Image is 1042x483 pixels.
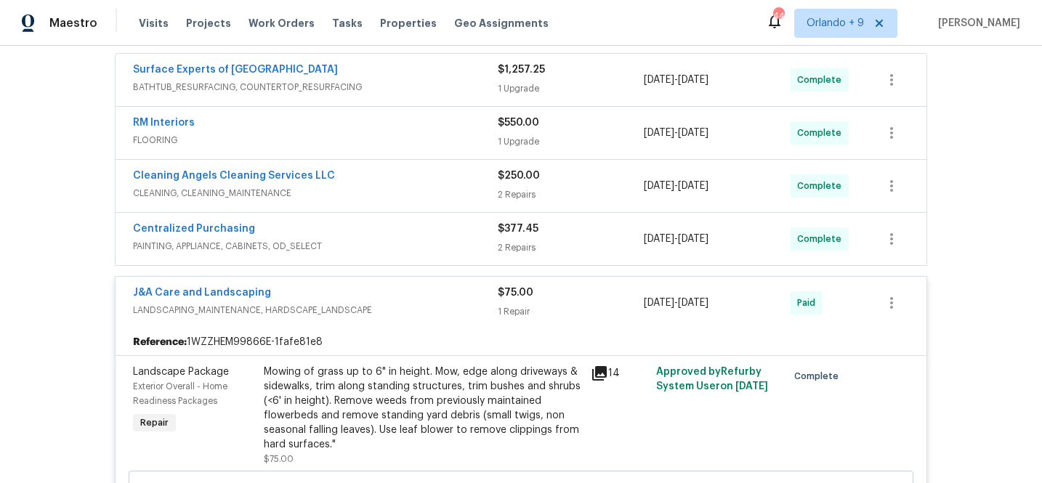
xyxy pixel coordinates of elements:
a: Centralized Purchasing [133,224,255,234]
div: 1 Upgrade [498,81,644,96]
div: 1 Repair [498,304,644,319]
span: - [644,296,708,310]
a: Surface Experts of [GEOGRAPHIC_DATA] [133,65,338,75]
span: Approved by Refurby System User on [656,367,768,391]
span: [DATE] [644,75,674,85]
span: Complete [797,179,847,193]
span: Complete [797,232,847,246]
b: Reference: [133,335,187,349]
span: LANDSCAPING_MAINTENANCE, HARDSCAPE_LANDSCAPE [133,303,498,317]
span: Repair [134,415,174,430]
span: PAINTING, APPLIANCE, CABINETS, OD_SELECT [133,239,498,253]
span: [DATE] [678,181,708,191]
div: 14 [591,365,647,382]
div: 2 Repairs [498,240,644,255]
span: Complete [794,369,844,383]
span: $250.00 [498,171,540,181]
span: Properties [380,16,437,31]
span: $377.45 [498,224,538,234]
span: Exterior Overall - Home Readiness Packages [133,382,227,405]
span: Landscape Package [133,367,229,377]
a: Cleaning Angels Cleaning Services LLC [133,171,335,181]
span: Paid [797,296,821,310]
span: [DATE] [678,75,708,85]
div: Mowing of grass up to 6" in height. Mow, edge along driveways & sidewalks, trim along standing st... [264,365,582,452]
span: Orlando + 9 [807,16,864,31]
span: [PERSON_NAME] [932,16,1020,31]
span: [DATE] [678,234,708,244]
div: 2 Repairs [498,187,644,202]
span: Projects [186,16,231,31]
span: Geo Assignments [454,16,549,31]
span: Complete [797,73,847,87]
span: Visits [139,16,169,31]
span: [DATE] [644,181,674,191]
div: 1WZZHEM99866E-1fafe81e8 [116,329,926,355]
span: BATHTUB_RESURFACING, COUNTERTOP_RESURFACING [133,80,498,94]
span: - [644,179,708,193]
span: [DATE] [644,128,674,138]
span: FLOORING [133,133,498,147]
span: [DATE] [644,298,674,308]
span: $550.00 [498,118,539,128]
span: [DATE] [678,128,708,138]
span: [DATE] [678,298,708,308]
span: - [644,126,708,140]
span: [DATE] [735,381,768,391]
a: RM Interiors [133,118,195,128]
span: $75.00 [264,455,294,463]
span: - [644,232,708,246]
span: [DATE] [644,234,674,244]
span: - [644,73,708,87]
span: Work Orders [249,16,315,31]
span: Maestro [49,16,97,31]
div: 447 [773,9,783,23]
span: Tasks [332,18,363,28]
span: Complete [797,126,847,140]
div: 1 Upgrade [498,134,644,149]
span: $1,257.25 [498,65,545,75]
span: $75.00 [498,288,533,298]
span: CLEANING, CLEANING_MAINTENANCE [133,186,498,200]
a: J&A Care and Landscaping [133,288,271,298]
